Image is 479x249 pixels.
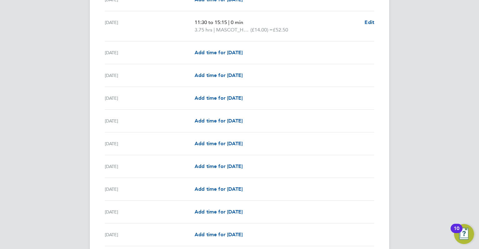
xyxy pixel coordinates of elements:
[195,27,212,33] span: 3.75 hrs
[195,141,243,146] span: Add time for [DATE]
[195,118,243,124] span: Add time for [DATE]
[195,231,243,238] a: Add time for [DATE]
[105,163,195,170] div: [DATE]
[105,185,195,193] div: [DATE]
[454,228,459,237] div: 10
[195,19,227,25] span: 11:30 to 15:15
[195,163,243,170] a: Add time for [DATE]
[195,72,243,78] span: Add time for [DATE]
[195,95,243,101] span: Add time for [DATE]
[105,208,195,216] div: [DATE]
[195,232,243,237] span: Add time for [DATE]
[273,27,288,33] span: £52.50
[195,50,243,55] span: Add time for [DATE]
[195,186,243,192] span: Add time for [DATE]
[231,19,243,25] span: 0 min
[105,231,195,238] div: [DATE]
[195,163,243,169] span: Add time for [DATE]
[454,224,474,244] button: Open Resource Center, 10 new notifications
[105,19,195,34] div: [DATE]
[228,19,230,25] span: |
[195,72,243,79] a: Add time for [DATE]
[105,72,195,79] div: [DATE]
[365,19,374,25] span: Edit
[365,19,374,26] a: Edit
[214,27,215,33] span: |
[195,140,243,147] a: Add time for [DATE]
[216,26,250,34] span: MASCOT_HOURS
[250,27,273,33] span: (£14.00) =
[195,208,243,216] a: Add time for [DATE]
[195,49,243,56] a: Add time for [DATE]
[105,49,195,56] div: [DATE]
[195,185,243,193] a: Add time for [DATE]
[105,94,195,102] div: [DATE]
[195,94,243,102] a: Add time for [DATE]
[195,209,243,215] span: Add time for [DATE]
[105,117,195,125] div: [DATE]
[105,140,195,147] div: [DATE]
[195,117,243,125] a: Add time for [DATE]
